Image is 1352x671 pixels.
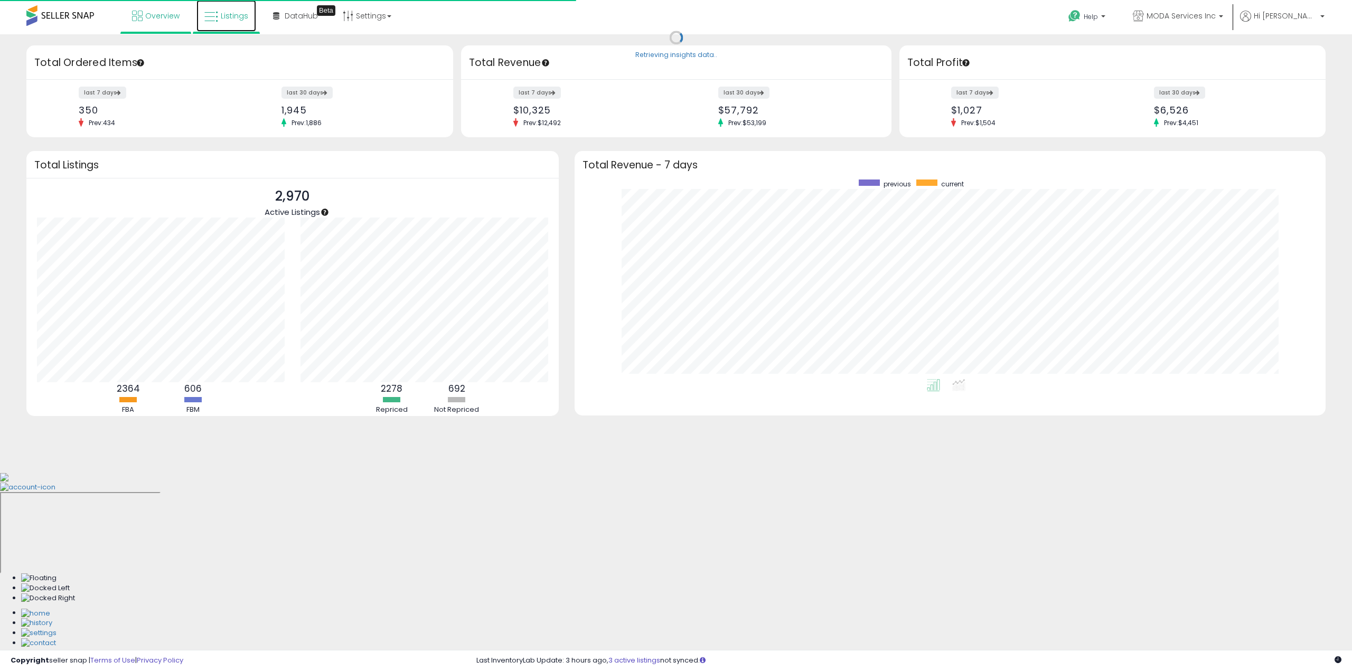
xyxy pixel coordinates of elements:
div: $6,526 [1154,105,1307,116]
span: current [941,179,964,188]
span: Overview [145,11,180,21]
img: Docked Right [21,593,75,603]
span: Hi [PERSON_NAME] [1254,11,1317,21]
b: 2364 [117,382,140,395]
span: Prev: $12,492 [518,118,566,127]
div: 1,945 [281,105,435,116]
span: Prev: $1,504 [956,118,1001,127]
span: previous [884,179,911,188]
div: $10,325 [513,105,668,116]
div: Retrieving insights data.. [635,51,717,60]
a: Hi [PERSON_NAME] [1240,11,1325,34]
img: Floating [21,573,57,583]
span: Prev: 1,886 [286,118,327,127]
span: Prev: $53,199 [723,118,772,127]
b: 2278 [381,382,402,395]
div: Tooltip anchor [317,5,335,16]
span: Prev: $4,451 [1159,118,1204,127]
div: $57,792 [718,105,873,116]
img: Docked Left [21,583,70,593]
div: FBM [162,405,225,415]
a: Help [1060,2,1116,34]
div: Repriced [360,405,424,415]
span: Help [1084,12,1098,21]
label: last 30 days [281,87,333,99]
label: last 7 days [951,87,999,99]
p: 2,970 [265,186,320,206]
div: Not Repriced [425,405,489,415]
h3: Total Revenue [469,55,884,70]
label: last 7 days [513,87,561,99]
h3: Total Profit [907,55,1318,70]
img: Settings [21,628,57,638]
h3: Total Revenue - 7 days [583,161,1318,169]
div: 350 [79,105,232,116]
div: FBA [97,405,160,415]
label: last 7 days [79,87,126,99]
img: History [21,618,52,628]
h3: Total Listings [34,161,551,169]
div: Tooltip anchor [320,207,330,217]
div: Tooltip anchor [541,58,550,68]
b: 692 [448,382,465,395]
label: last 30 days [718,87,769,99]
img: Home [21,609,50,619]
i: Get Help [1068,10,1081,23]
span: Active Listings [265,206,320,218]
span: MODA Services Inc [1147,11,1216,21]
h3: Total Ordered Items [34,55,445,70]
div: Tooltip anchor [961,58,971,68]
span: Listings [221,11,248,21]
div: $1,027 [951,105,1104,116]
span: Prev: 434 [83,118,120,127]
div: Tooltip anchor [136,58,145,68]
b: 606 [184,382,202,395]
span: DataHub [285,11,318,21]
img: Contact [21,638,56,648]
label: last 30 days [1154,87,1205,99]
